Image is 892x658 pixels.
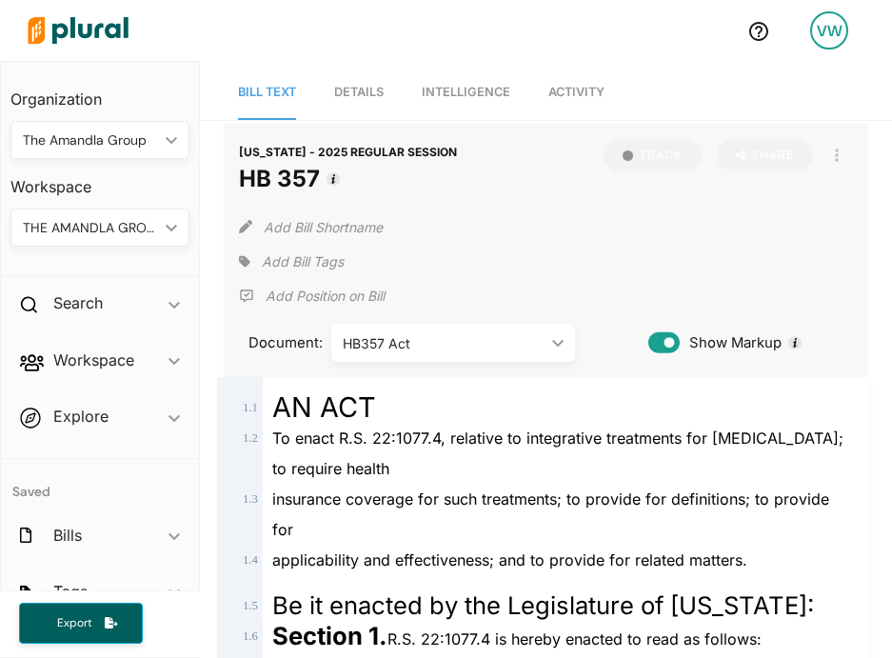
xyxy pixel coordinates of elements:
h2: Tags [53,581,88,602]
h2: Explore [53,406,109,427]
span: Activity [548,85,605,99]
span: 1 . 1 [243,401,258,414]
p: Add Position on Bill [266,287,385,306]
div: THE AMANDLA GROUP [23,218,158,238]
a: Intelligence [422,66,510,120]
span: Bill Text [238,85,296,99]
span: Document: [239,332,307,353]
h2: Workspace [53,349,134,370]
button: Share [717,139,814,171]
h4: Saved [1,459,199,506]
a: Activity [548,66,605,120]
span: Details [334,85,384,99]
span: 1 . 4 [243,553,258,567]
a: VW [795,4,863,57]
a: Bill Text [238,66,296,120]
div: Tooltip anchor [786,334,803,351]
button: Track [604,139,702,171]
a: Details [334,66,384,120]
strong: Section 1. [272,621,387,650]
div: VW [810,11,848,50]
div: Tooltip anchor [325,170,342,188]
span: 1 . 2 [243,431,258,445]
span: 1 . 5 [243,599,258,612]
span: 1 . 3 [243,492,258,506]
div: HB357 Act [343,333,545,353]
iframe: Intercom live chat [827,593,873,639]
div: Add Position Statement [239,282,385,310]
h3: Workspace [10,159,189,201]
h2: Bills [53,525,82,546]
div: Add tags [239,248,344,276]
span: [US_STATE] - 2025 REGULAR SESSION [239,145,457,159]
button: Share [709,139,822,171]
span: Be it enacted by the Legislature of [US_STATE]: [272,590,814,620]
span: Intelligence [422,85,510,99]
span: To enact R.S. 22:1077.4, relative to integrative treatments for [MEDICAL_DATA]; to require health [272,429,843,478]
span: R.S. 22:1077.4 is hereby enacted to read as follows: [272,629,762,648]
h1: HB 357 [239,162,457,196]
span: Export [44,615,105,631]
span: Add Bill Tags [262,252,344,271]
span: AN ACT [272,390,376,424]
h2: Search [53,292,103,313]
span: insurance coverage for such treatments; to provide for definitions; to provide for [272,489,829,539]
span: applicability and effectiveness; and to provide for related matters. [272,550,747,569]
span: 1 . 6 [243,629,258,643]
span: Show Markup [680,332,782,353]
div: The Amandla Group [23,130,158,150]
button: Export [19,603,143,644]
button: Add Bill Shortname [264,211,383,242]
h3: Organization [10,71,189,113]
